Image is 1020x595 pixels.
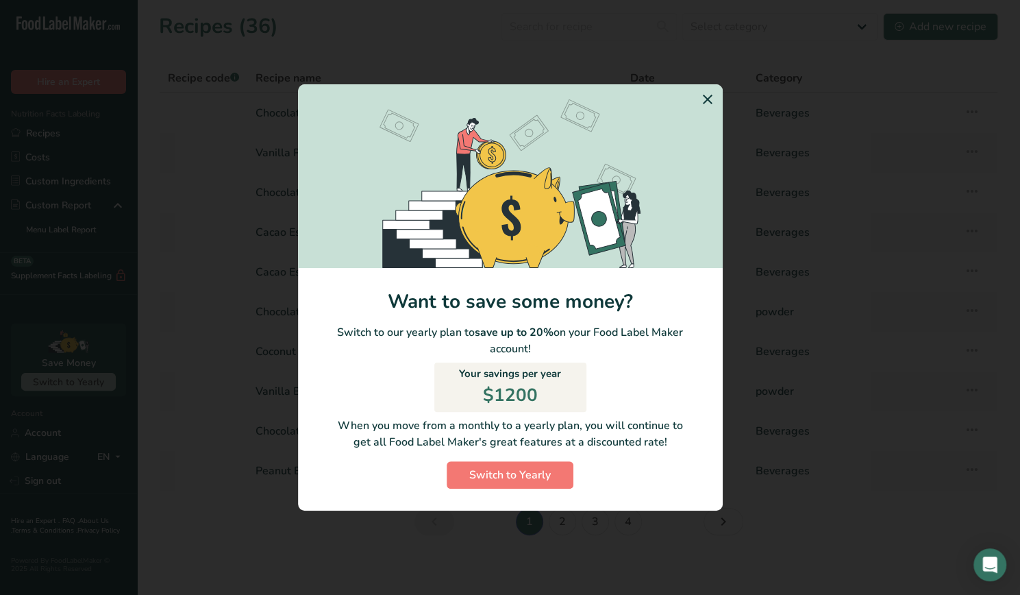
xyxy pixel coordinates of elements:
p: $1200 [483,382,538,409]
span: Switch to Yearly [469,467,551,483]
b: save up to 20% [475,325,553,340]
p: Switch to our yearly plan to on your Food Label Maker account! [298,324,723,357]
p: Your savings per year [459,366,561,382]
h1: Want to save some money? [298,290,723,313]
button: Switch to Yearly [447,461,573,489]
div: Open Intercom Messenger [973,548,1006,581]
p: When you move from a monthly to a yearly plan, you will continue to get all Food Label Maker's gr... [309,417,712,450]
